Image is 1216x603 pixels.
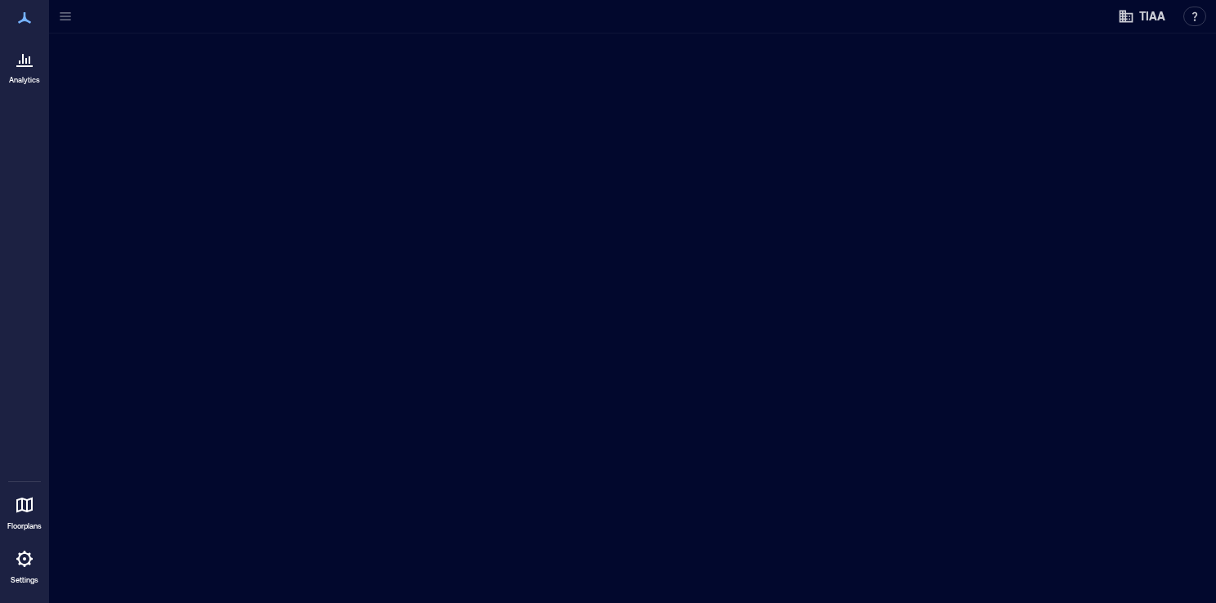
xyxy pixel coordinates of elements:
a: Analytics [4,39,45,90]
p: Floorplans [7,521,42,531]
a: Settings [5,539,44,590]
a: Floorplans [2,485,47,536]
span: TIAA [1139,8,1165,25]
p: Settings [11,575,38,585]
p: Analytics [9,75,40,85]
button: TIAA [1113,3,1170,29]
